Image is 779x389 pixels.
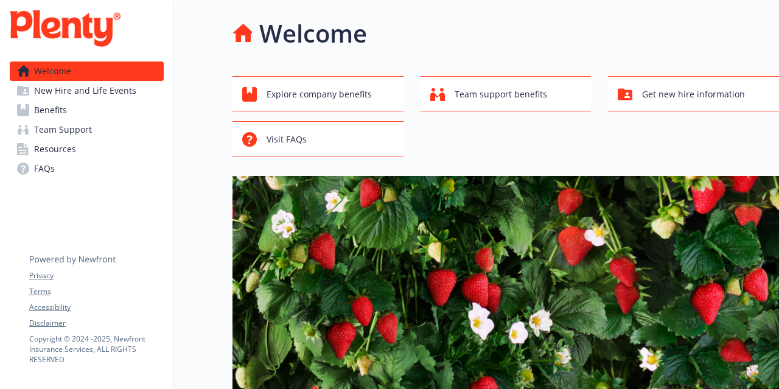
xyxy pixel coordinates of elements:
[232,121,403,156] button: Visit FAQs
[34,61,71,81] span: Welcome
[29,302,163,313] a: Accessibility
[34,100,67,120] span: Benefits
[34,139,76,159] span: Resources
[34,159,55,178] span: FAQs
[455,83,547,106] span: Team support benefits
[29,334,163,365] p: Copyright © 2024 - 2025 , Newfront Insurance Services, ALL RIGHTS RESERVED
[267,128,307,151] span: Visit FAQs
[10,159,164,178] a: FAQs
[29,286,163,297] a: Terms
[10,100,164,120] a: Benefits
[259,15,367,52] h1: Welcome
[29,318,163,329] a: Disclaimer
[10,81,164,100] a: New Hire and Life Events
[267,83,372,106] span: Explore company benefits
[34,120,92,139] span: Team Support
[34,81,136,100] span: New Hire and Life Events
[10,120,164,139] a: Team Support
[642,83,745,106] span: Get new hire information
[421,76,592,111] button: Team support benefits
[10,61,164,81] a: Welcome
[10,139,164,159] a: Resources
[29,270,163,281] a: Privacy
[608,76,779,111] button: Get new hire information
[232,76,403,111] button: Explore company benefits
